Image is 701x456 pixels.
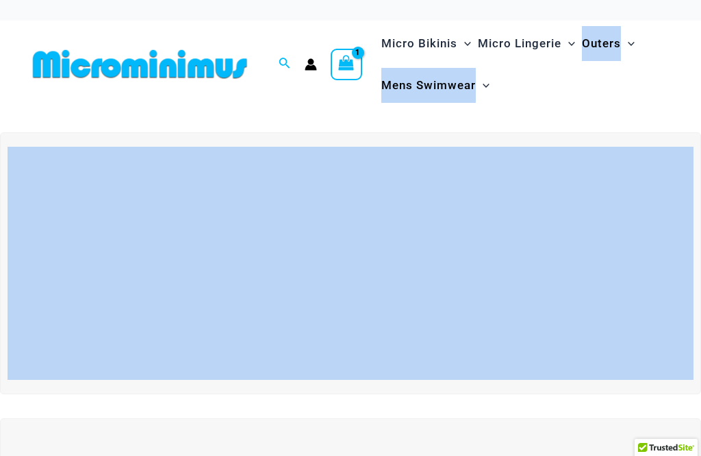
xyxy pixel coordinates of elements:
[8,147,693,381] img: Midnight Shimmer Red Dress
[381,26,457,61] span: Micro Bikinis
[305,58,317,71] a: Account icon link
[561,26,575,61] span: Menu Toggle
[378,23,474,64] a: Micro BikinisMenu ToggleMenu Toggle
[474,23,578,64] a: Micro LingerieMenu ToggleMenu Toggle
[376,21,674,108] nav: Site Navigation
[381,68,476,103] span: Mens Swimwear
[621,26,635,61] span: Menu Toggle
[582,26,621,61] span: Outers
[478,26,561,61] span: Micro Lingerie
[279,56,291,73] a: Search icon link
[457,26,471,61] span: Menu Toggle
[378,64,493,106] a: Mens SwimwearMenu ToggleMenu Toggle
[331,49,362,80] a: View Shopping Cart, 1 items
[476,68,489,103] span: Menu Toggle
[27,49,253,80] img: MM SHOP LOGO FLAT
[578,23,638,64] a: OutersMenu ToggleMenu Toggle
